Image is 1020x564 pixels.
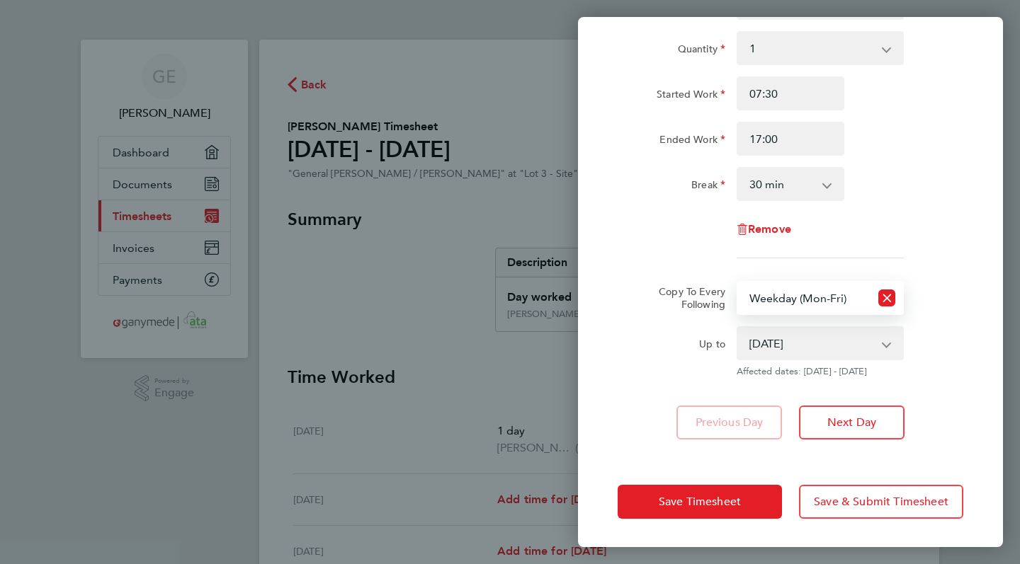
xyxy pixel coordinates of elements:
label: Quantity [678,42,725,59]
label: Ended Work [659,133,725,150]
input: E.g. 08:00 [737,76,844,110]
button: Reset selection [878,282,895,313]
label: Up to [699,338,725,355]
span: Affected dates: [DATE] - [DATE] [737,366,904,377]
input: E.g. 18:00 [737,122,844,156]
span: Save Timesheet [659,495,741,509]
button: Remove [737,224,791,235]
button: Next Day [799,405,905,439]
label: Copy To Every Following [647,285,725,311]
label: Started Work [657,88,725,105]
button: Save & Submit Timesheet [799,485,963,519]
span: Remove [748,222,791,236]
button: Save Timesheet [618,485,782,519]
span: Next Day [827,415,876,430]
span: Save & Submit Timesheet [814,495,948,509]
label: Break [691,178,725,195]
